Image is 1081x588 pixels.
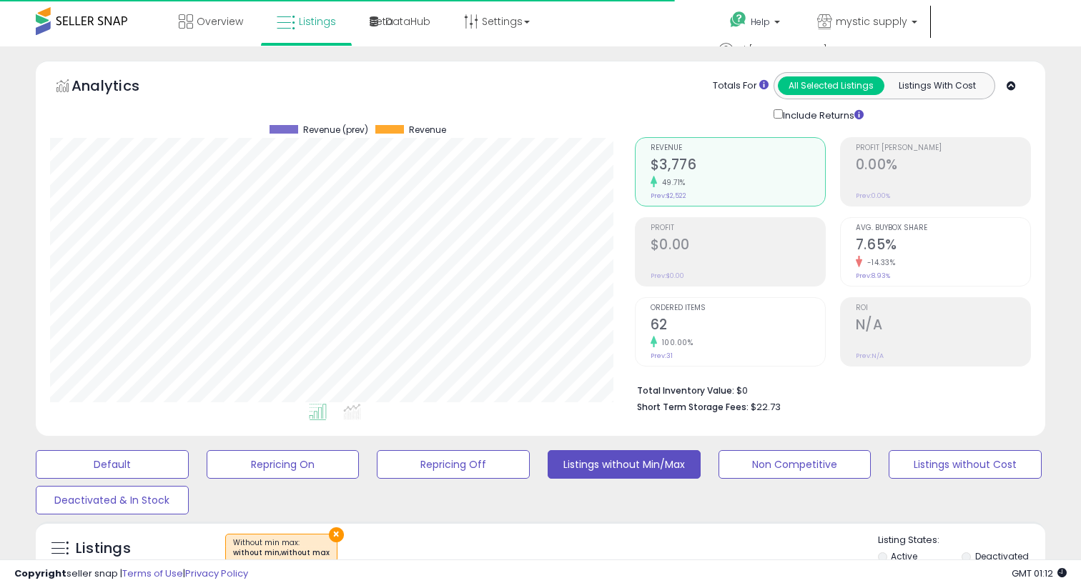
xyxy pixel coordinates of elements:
button: Non Competitive [719,450,872,479]
span: Ordered Items [651,304,825,312]
small: Prev: 0.00% [856,191,890,200]
small: Prev: 31 [651,352,673,360]
b: Total Inventory Value: [637,384,734,397]
button: × [329,527,344,542]
i: Get Help [729,11,747,29]
span: Hi [PERSON_NAME] [737,43,827,57]
span: $22.73 [751,400,781,414]
h2: $3,776 [651,156,825,176]
button: Listings without Cost [889,450,1042,479]
a: Privacy Policy [185,567,248,580]
strong: Copyright [14,567,66,580]
small: Prev: $2,522 [651,191,686,200]
small: Prev: N/A [856,352,884,360]
span: Revenue [651,144,825,152]
a: Hi [PERSON_NAME] [719,43,837,71]
span: Profit [PERSON_NAME] [856,144,1030,152]
h2: 62 [651,317,825,336]
button: Listings without Min/Max [548,450,701,479]
span: Listings [299,14,336,29]
p: Listing States: [878,534,1046,547]
h5: Listings [76,539,131,559]
div: seller snap | | [14,567,248,581]
span: mystic supply [836,14,907,29]
h2: $0.00 [651,236,825,256]
span: Help [751,16,770,28]
span: 2025-10-9 01:12 GMT [1012,567,1067,580]
button: Repricing Off [377,450,530,479]
span: Overview [197,14,243,29]
div: Include Returns [763,106,881,123]
button: Listings With Cost [884,76,990,95]
span: ROI [856,304,1030,312]
span: Revenue [409,125,446,135]
h2: 7.65% [856,236,1030,256]
b: Short Term Storage Fees: [637,401,749,413]
small: -14.33% [862,257,896,268]
div: Totals For [713,79,769,93]
button: All Selected Listings [778,76,884,95]
li: $0 [637,381,1020,398]
span: Without min max : [233,537,330,559]
small: Prev: 8.93% [856,271,890,280]
span: Revenue (prev) [303,125,368,135]
button: Repricing On [207,450,360,479]
span: Avg. Buybox Share [856,224,1030,232]
button: Default [36,450,189,479]
a: Terms of Use [122,567,183,580]
small: 100.00% [657,337,693,348]
small: Prev: $0.00 [651,271,684,280]
h5: Analytics [71,76,167,99]
h2: N/A [856,317,1030,336]
button: Deactivated & In Stock [36,486,189,514]
h2: 0.00% [856,156,1030,176]
span: DataHub [385,14,430,29]
span: Profit [651,224,825,232]
small: 49.71% [657,177,686,188]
